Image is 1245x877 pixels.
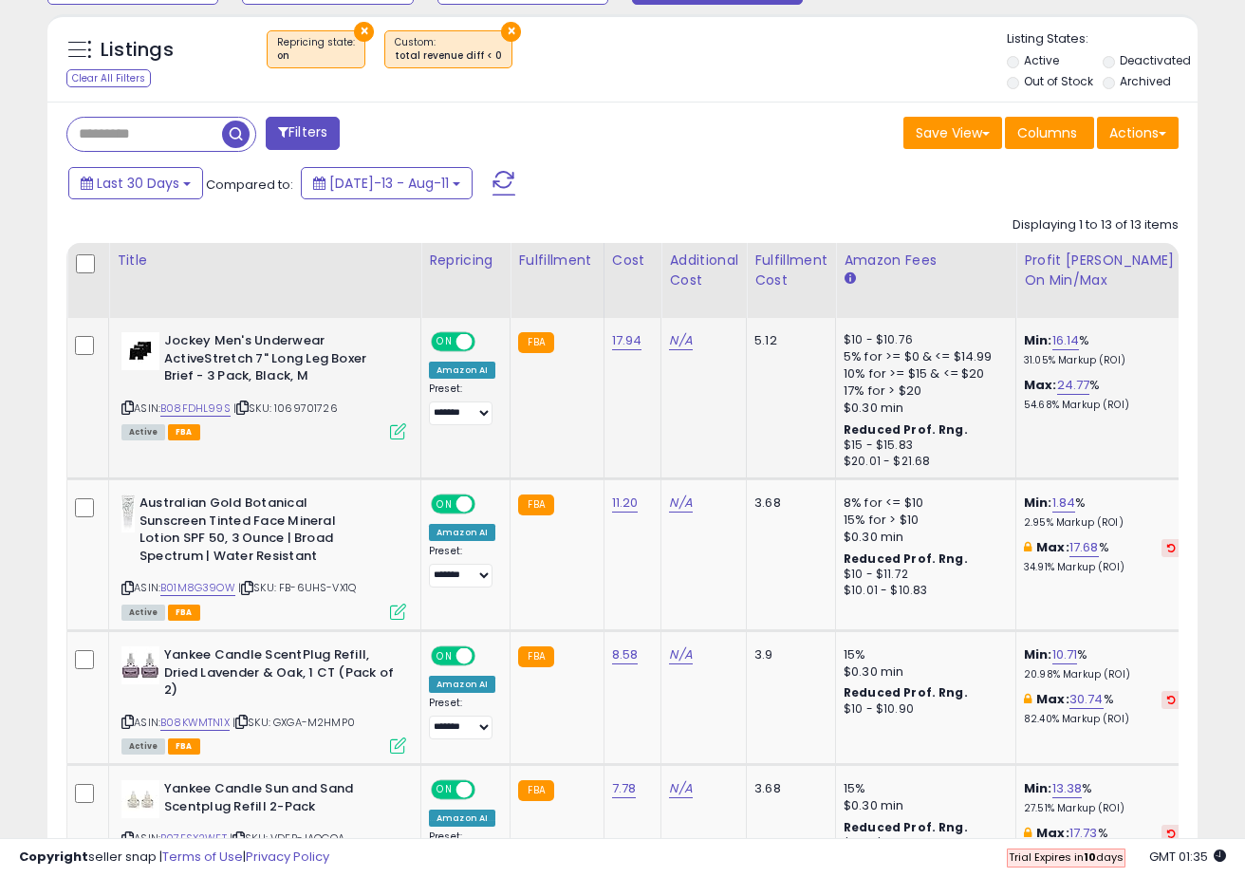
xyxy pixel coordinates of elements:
[429,810,495,827] div: Amazon AI
[844,797,1001,814] div: $0.30 min
[844,421,968,438] b: Reduced Prof. Rng.
[1024,668,1181,681] p: 20.98% Markup (ROI)
[473,782,503,798] span: OFF
[669,494,692,513] a: N/A
[1005,117,1094,149] button: Columns
[277,35,355,64] span: Repricing state :
[101,37,174,64] h5: Listings
[754,780,821,797] div: 3.68
[19,848,88,866] strong: Copyright
[1084,849,1096,865] b: 10
[612,779,637,798] a: 7.78
[1013,216,1179,234] div: Displaying 1 to 13 of 13 items
[162,848,243,866] a: Terms of Use
[1024,561,1181,574] p: 34.91% Markup (ROI)
[429,545,495,588] div: Preset:
[518,332,553,353] small: FBA
[612,251,654,271] div: Cost
[160,401,231,417] a: B08FDHL99S
[168,605,200,621] span: FBA
[1007,30,1198,48] p: Listing States:
[844,583,1001,599] div: $10.01 - $10.83
[238,580,356,595] span: | SKU: FB-6UHS-VX1Q
[68,167,203,199] button: Last 30 Days
[1036,690,1069,708] b: Max:
[66,69,151,87] div: Clear All Filters
[433,782,456,798] span: ON
[121,494,406,618] div: ASIN:
[1024,646,1181,681] div: %
[206,176,293,194] span: Compared to:
[121,780,159,818] img: 41GIWVMjowL._SL40_.jpg
[612,331,642,350] a: 17.94
[1024,52,1059,68] label: Active
[301,167,473,199] button: [DATE]-13 - Aug-11
[473,648,503,664] span: OFF
[844,663,1001,681] div: $0.30 min
[844,251,1008,271] div: Amazon Fees
[844,567,1001,583] div: $10 - $11.72
[329,174,449,193] span: [DATE]-13 - Aug-11
[429,362,495,379] div: Amazon AI
[160,715,230,731] a: B08KWMTN1X
[1149,848,1226,866] span: 2025-09-11 01:35 GMT
[1009,849,1124,865] span: Trial Expires in days
[844,438,1001,454] div: $15 - $15.83
[1036,538,1069,556] b: Max:
[844,400,1001,417] div: $0.30 min
[1052,779,1083,798] a: 13.38
[1024,539,1181,574] div: %
[1024,332,1181,367] div: %
[121,646,406,752] div: ASIN:
[1024,691,1181,726] div: %
[754,646,821,663] div: 3.9
[266,117,340,150] button: Filters
[395,49,502,63] div: total revenue diff < 0
[1120,73,1171,89] label: Archived
[903,117,1002,149] button: Save View
[844,646,1001,663] div: 15%
[501,22,521,42] button: ×
[233,401,338,416] span: | SKU: 1069701726
[121,332,159,370] img: 31xS+R73nQL._SL40_.jpg
[844,348,1001,365] div: 5% for >= $0 & <= $14.99
[1052,645,1078,664] a: 10.71
[1052,331,1080,350] a: 16.14
[669,645,692,664] a: N/A
[518,780,553,801] small: FBA
[844,701,1001,718] div: $10 - $10.90
[1097,117,1179,149] button: Actions
[433,496,456,513] span: ON
[844,332,1001,348] div: $10 - $10.76
[844,780,1001,797] div: 15%
[1024,494,1052,512] b: Min:
[844,383,1001,400] div: 17% for > $20
[121,332,406,438] div: ASIN:
[1024,354,1181,367] p: 31.05% Markup (ROI)
[429,383,495,425] div: Preset:
[669,779,692,798] a: N/A
[473,334,503,350] span: OFF
[844,494,1001,512] div: 8% for <= $10
[518,646,553,667] small: FBA
[1024,73,1093,89] label: Out of Stock
[612,645,639,664] a: 8.58
[164,332,395,390] b: Jockey Men's Underwear ActiveStretch 7" Long Leg Boxer Brief - 3 Pack, Black, M
[164,646,395,704] b: Yankee Candle ScentPlug Refill, Dried Lavender & Oak, 1 CT (Pack of 2)
[168,424,200,440] span: FBA
[121,424,165,440] span: All listings currently available for purchase on Amazon
[1024,780,1181,815] div: %
[1024,331,1052,349] b: Min:
[669,251,738,290] div: Additional Cost
[844,454,1001,470] div: $20.01 - $21.68
[19,849,329,867] div: seller snap | |
[232,715,355,730] span: | SKU: GXGA-M2HMP0
[1024,713,1181,726] p: 82.40% Markup (ROI)
[1057,376,1090,395] a: 24.77
[754,494,821,512] div: 3.68
[754,251,827,290] div: Fulfillment Cost
[277,49,355,63] div: on
[612,494,639,513] a: 11.20
[121,738,165,755] span: All listings currently available for purchase on Amazon
[844,684,968,700] b: Reduced Prof. Rng.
